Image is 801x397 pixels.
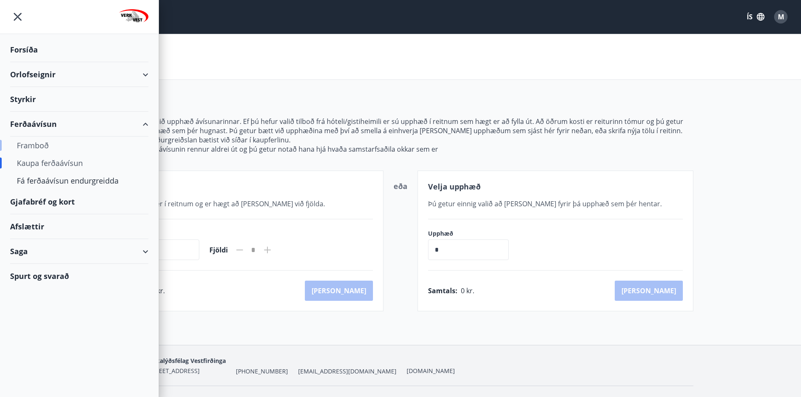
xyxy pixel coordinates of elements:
div: Kaupa ferðaávísun [17,154,142,172]
span: eða [394,181,407,191]
span: M [778,12,784,21]
button: M [771,7,791,27]
div: Gjafabréf og kort [10,189,148,214]
div: Framboð [17,137,142,154]
div: Afslættir [10,214,148,239]
span: Verkalýðsfélag Vestfirðinga [146,357,226,365]
div: Forsíða [10,37,148,62]
span: Þú getur einnig valið að [PERSON_NAME] fyrir þá upphæð sem þér hentar. [428,199,662,208]
span: Samtals : [428,286,457,295]
span: Valið tilboð er í reitnum og er hægt að [PERSON_NAME] við fjölda. [119,199,325,208]
div: Saga [10,239,148,264]
div: Fá ferðaávísun endurgreidda [17,172,142,189]
a: [DOMAIN_NAME] [407,367,455,375]
span: [EMAIL_ADDRESS][DOMAIN_NAME] [298,367,397,376]
span: [PHONE_NUMBER] [236,367,288,376]
p: Mundu að ferðaávísunin rennur aldrei út og þú getur notað hana hjá hvaða samstarfsaðila okkar sem er [108,145,693,154]
p: Hér getur þú valið upphæð ávísunarinnar. Ef þú hefur valið tilboð frá hóteli/gistiheimili er sú u... [108,117,693,135]
button: menu [10,9,25,24]
span: Velja upphæð [428,181,481,192]
div: Ferðaávísun [10,112,148,137]
button: ÍS [742,9,769,24]
div: Spurt og svarað [10,264,148,288]
span: [STREET_ADDRESS] [146,367,200,375]
p: Athugaðu að niðurgreiðslan bætist við síðar í kaupferlinu. [108,135,693,145]
div: Orlofseignir [10,62,148,87]
div: Styrkir [10,87,148,112]
img: union_logo [119,9,148,26]
span: 0 kr. [461,286,474,295]
label: Upphæð [428,229,517,238]
span: Fjöldi [209,245,228,255]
